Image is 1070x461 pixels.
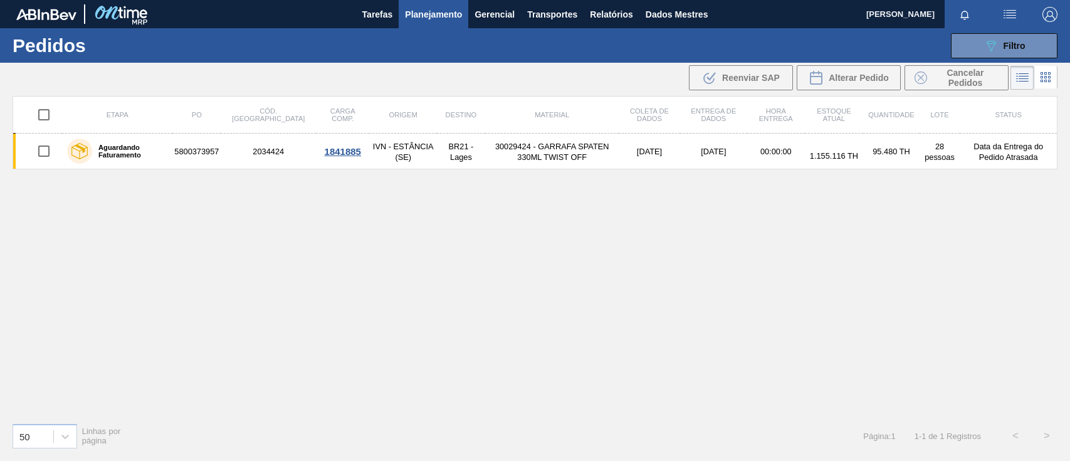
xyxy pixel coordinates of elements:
[330,107,355,122] font: Carga Comp.
[98,144,141,159] font: Aguardando Faturamento
[873,147,910,156] font: 95.480 TH
[891,432,895,441] font: 1
[995,111,1021,119] font: Status
[253,147,284,156] font: 2034424
[868,111,914,119] font: Quantidade
[940,432,944,441] font: 1
[1031,420,1062,452] button: >
[760,147,792,156] font: 00:00:00
[1000,420,1031,452] button: <
[449,142,474,162] font: BR21 - Lages
[495,142,609,162] font: 30029424 - GARRAFA SPATEN 330ML TWIST OFF
[107,111,129,119] font: Etapa
[630,107,669,122] font: Coleta de dados
[817,107,851,122] font: Estoque atual
[691,107,736,122] font: Entrega de dados
[174,147,219,156] font: 5800373957
[446,111,477,119] font: Destino
[863,432,888,441] font: Página
[829,73,889,83] font: Alterar Pedido
[637,147,662,156] font: [DATE]
[325,146,361,157] font: 1841885
[1002,7,1017,22] img: ações do usuário
[16,9,76,20] img: TNhmsLtSVTkK8tSr43FrP2fwEKptu5GPRR3wAAAABJRU5ErkJggg==
[759,107,793,122] font: Hora Entrega
[919,432,921,441] font: -
[82,427,121,445] font: Linhas por página
[373,142,434,162] font: IVN - ESTÂNCIA (SE)
[947,432,981,441] font: Registros
[889,432,891,441] font: :
[13,134,1057,169] a: Aguardando Faturamento58003739572034424IVN - ESTÂNCIA (SE)BR21 - Lages30029424 - GARRAFA SPATEN 3...
[362,9,393,19] font: Tarefas
[19,431,30,442] font: 50
[232,107,305,122] font: Cód. [GEOGRAPHIC_DATA]
[921,432,926,441] font: 1
[1042,7,1057,22] img: Sair
[905,65,1009,90] div: Cancelar Pedidos em Massa
[1034,66,1057,90] div: Visão em Cartões
[905,65,1009,90] button: Cancelar Pedidos
[535,111,569,119] font: Material
[192,111,202,119] font: PO
[1004,41,1025,51] font: Filtro
[689,65,793,90] div: Reenviar SAP
[928,432,937,441] font: de
[590,9,632,19] font: Relatórios
[722,73,780,83] font: Reenviar SAP
[945,6,985,23] button: Notificações
[1044,430,1049,441] font: >
[866,9,935,19] font: [PERSON_NAME]
[915,432,919,441] font: 1
[389,111,417,119] font: Origem
[405,9,462,19] font: Planejamento
[13,35,86,56] font: Pedidos
[646,9,708,19] font: Dados Mestres
[951,33,1057,58] button: Filtro
[947,68,983,88] font: Cancelar Pedidos
[1012,430,1018,441] font: <
[701,147,726,156] font: [DATE]
[925,142,955,162] font: 28 pessoas
[527,9,577,19] font: Transportes
[1010,66,1034,90] div: Visão em Lista
[810,151,858,161] font: 1.155.116 TH
[797,65,901,90] div: Alterar Pedido
[930,111,948,119] font: Lote
[973,142,1043,162] font: Data da Entrega do Pedido Atrasada
[475,9,515,19] font: Gerencial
